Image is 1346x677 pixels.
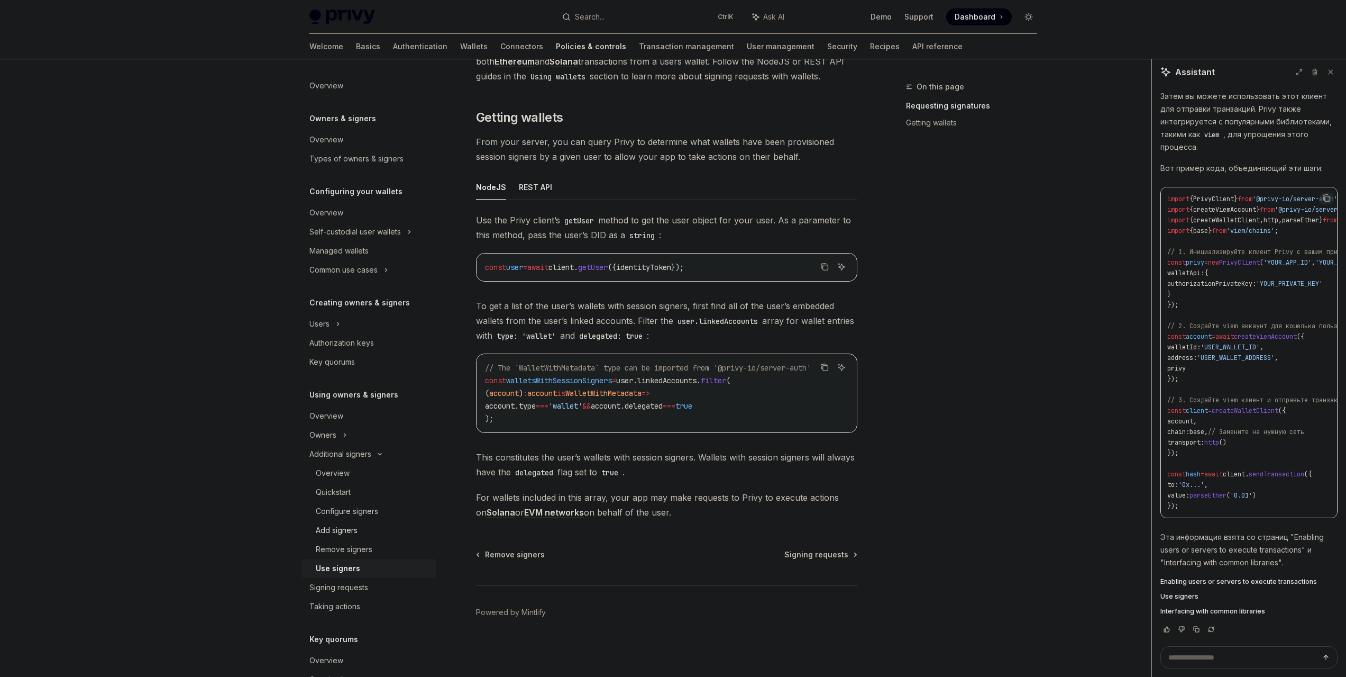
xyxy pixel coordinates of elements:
[1204,481,1208,489] span: ,
[1212,227,1226,235] span: from
[309,34,343,59] a: Welcome
[1278,407,1286,415] span: ({
[675,401,692,411] span: true
[1167,407,1186,415] span: const
[485,376,506,385] span: const
[1178,481,1204,489] span: '0x...'
[316,562,360,575] div: Use signers
[917,80,964,93] span: On this page
[637,376,697,385] span: linkedAccounts
[309,389,398,401] h5: Using owners & signers
[309,633,358,646] h5: Key quorums
[524,507,584,518] a: EVM networks
[301,502,436,521] a: Configure signers
[1167,258,1186,267] span: const
[1160,162,1338,175] p: Вот пример кода, объединяющий эти шаги:
[912,34,963,59] a: API reference
[575,330,647,342] code: delegated: true
[1167,438,1204,447] span: transport:
[745,7,792,26] button: Ask AI
[1319,216,1323,224] span: }
[301,130,436,149] a: Overview
[1204,131,1219,139] span: viem
[301,76,436,95] a: Overview
[1256,279,1323,288] span: 'YOUR_PRIVATE_KEY'
[526,71,590,83] code: Using wallets
[309,185,402,198] h5: Configuring your wallets
[1260,343,1263,351] span: ,
[1186,407,1208,415] span: client
[1260,205,1275,214] span: from
[1167,491,1189,500] span: value:
[485,389,489,398] span: (
[309,581,368,594] div: Signing requests
[1175,66,1215,78] span: Assistant
[309,356,355,368] div: Key quorums
[1167,364,1186,373] span: privy
[578,263,608,272] span: getUser
[476,490,857,520] span: For wallets included in this array, your app may make requests to Privy to execute actions on or ...
[1193,205,1256,214] span: createViemAccount
[1252,195,1338,203] span: '@privy-io/server-auth'
[1193,195,1234,203] span: PrivyClient
[835,360,848,374] button: Ask AI
[1201,343,1260,351] span: 'USER_WALLET_ID'
[1167,343,1201,351] span: walletId:
[309,206,343,219] div: Overview
[1215,332,1234,341] span: await
[1208,407,1212,415] span: =
[393,34,447,59] a: Authentication
[548,263,574,272] span: client
[309,264,378,276] div: Common use cases
[1193,417,1197,426] span: ,
[784,549,856,560] a: Signing requests
[784,549,848,560] span: Signing requests
[1189,205,1193,214] span: {
[477,549,545,560] a: Remove signers
[1252,491,1256,500] span: )
[309,337,374,349] div: Authorization keys
[591,401,620,411] span: account
[1160,577,1338,586] a: Enabling users or servers to execute transactions
[527,389,557,398] span: account
[1226,491,1230,500] span: (
[1219,258,1260,267] span: PrivyClient
[489,389,519,398] span: account
[301,333,436,353] a: Authorization keys
[625,230,659,241] code: string
[555,7,740,26] button: Search...CtrlK
[1189,216,1193,224] span: {
[871,12,892,22] a: Demo
[515,401,519,411] span: .
[1260,216,1263,224] span: ,
[309,448,371,461] div: Additional signers
[476,450,857,480] span: This constitutes the user’s wallets with session signers. Wallets with session signers will alway...
[1219,438,1226,447] span: ()
[1186,258,1204,267] span: privy
[309,152,404,165] div: Types of owners & signers
[1160,607,1265,616] span: Interfacing with common libraries
[506,376,612,385] span: walletsWithSessionSigners
[492,330,560,342] code: type: 'wallet'
[316,467,350,480] div: Overview
[906,97,1046,114] a: Requesting signatures
[1167,502,1178,510] span: });
[476,213,857,242] span: Use the Privy client’s method to get the user object for your user. As a parameter to this method...
[487,507,515,518] a: Solana
[671,263,684,272] span: });
[1193,227,1208,235] span: base
[1256,205,1260,214] span: }
[301,149,436,168] a: Types of owners & signers
[625,401,663,411] span: delegated
[309,10,375,24] img: light logo
[1189,195,1193,203] span: {
[548,401,582,411] span: 'wallet'
[301,540,436,559] a: Remove signers
[1204,269,1208,277] span: {
[1167,227,1189,235] span: import
[697,376,701,385] span: .
[523,389,527,398] span: :
[642,389,650,398] span: =>
[1197,354,1275,362] span: 'USER_WALLET_ADDRESS'
[301,407,436,426] a: Overview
